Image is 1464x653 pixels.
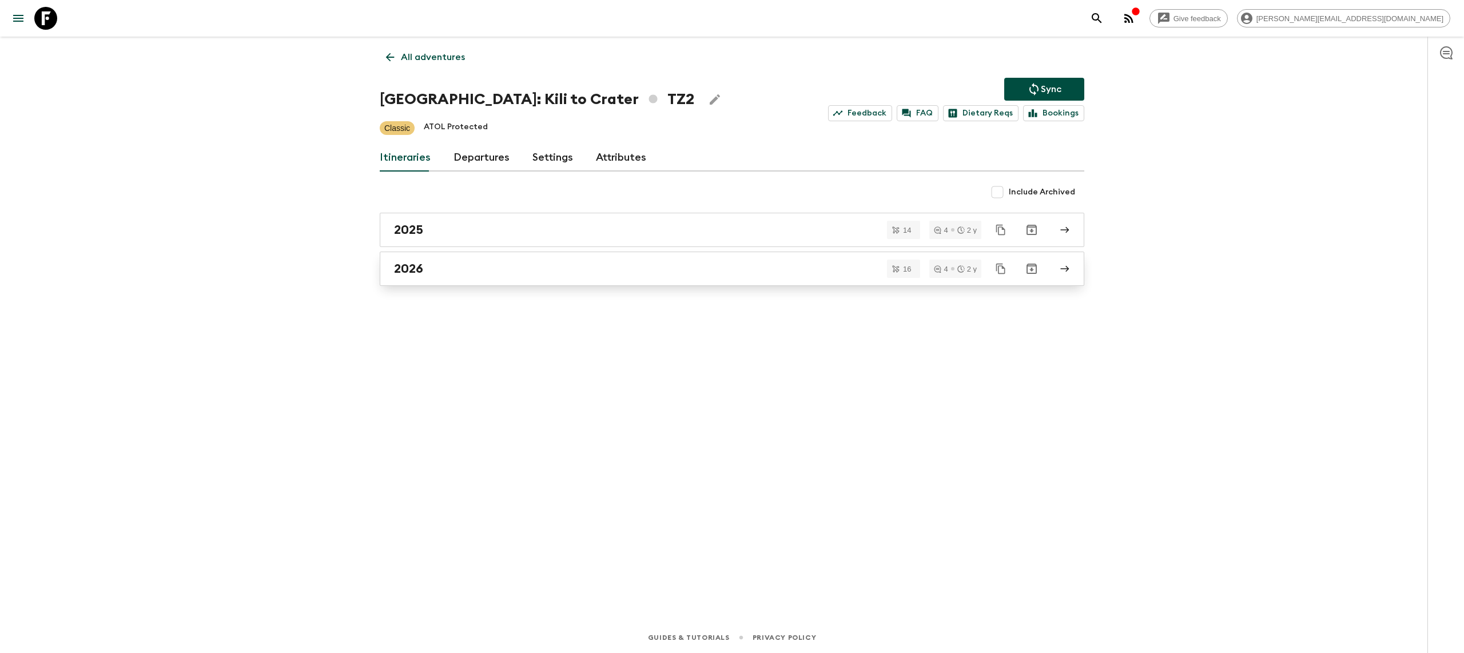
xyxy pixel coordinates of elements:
[380,252,1084,286] a: 2026
[7,7,30,30] button: menu
[896,265,918,273] span: 16
[1041,82,1061,96] p: Sync
[828,105,892,121] a: Feedback
[380,144,431,172] a: Itineraries
[753,631,816,644] a: Privacy Policy
[532,144,573,172] a: Settings
[424,121,488,135] p: ATOL Protected
[990,258,1011,279] button: Duplicate
[1004,78,1084,101] button: Sync adventure departures to the booking engine
[896,226,918,234] span: 14
[934,265,948,273] div: 4
[380,88,694,111] h1: [GEOGRAPHIC_DATA]: Kili to Crater TZ2
[1009,186,1075,198] span: Include Archived
[957,265,977,273] div: 2 y
[380,46,471,69] a: All adventures
[1020,218,1043,241] button: Archive
[453,144,510,172] a: Departures
[1023,105,1084,121] a: Bookings
[703,88,726,111] button: Edit Adventure Title
[394,222,423,237] h2: 2025
[384,122,410,134] p: Classic
[1149,9,1228,27] a: Give feedback
[648,631,730,644] a: Guides & Tutorials
[990,220,1011,240] button: Duplicate
[596,144,646,172] a: Attributes
[897,105,938,121] a: FAQ
[380,213,1084,247] a: 2025
[1250,14,1450,23] span: [PERSON_NAME][EMAIL_ADDRESS][DOMAIN_NAME]
[943,105,1019,121] a: Dietary Reqs
[1167,14,1227,23] span: Give feedback
[934,226,948,234] div: 4
[1085,7,1108,30] button: search adventures
[1237,9,1450,27] div: [PERSON_NAME][EMAIL_ADDRESS][DOMAIN_NAME]
[401,50,465,64] p: All adventures
[957,226,977,234] div: 2 y
[394,261,423,276] h2: 2026
[1020,257,1043,280] button: Archive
